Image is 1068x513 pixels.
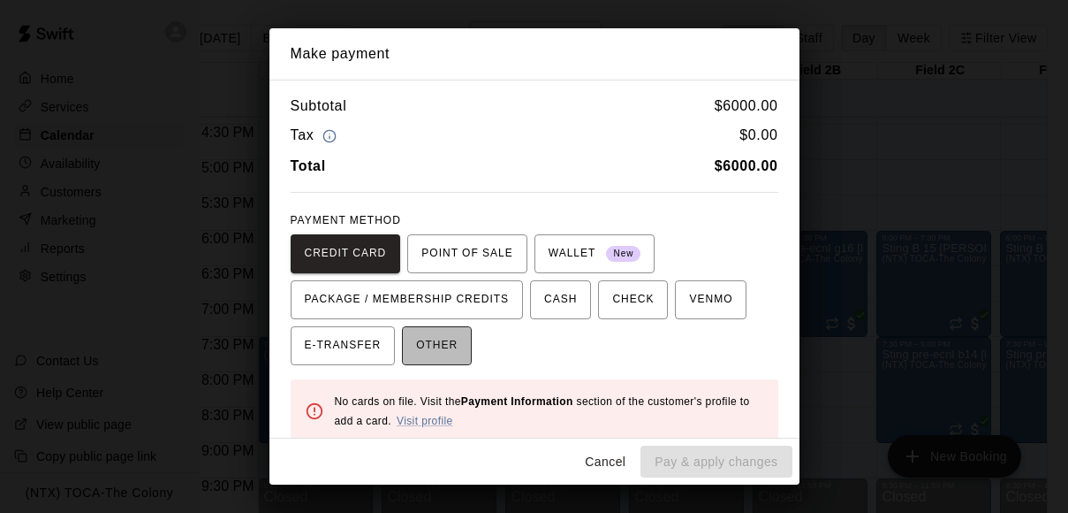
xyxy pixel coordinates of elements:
[544,286,577,314] span: CASH
[407,234,526,273] button: POINT OF SALE
[291,234,401,273] button: CREDIT CARD
[397,415,453,427] a: Visit profile
[335,395,750,427] span: No cards on file. Visit the section of the customer's profile to add a card.
[421,240,512,268] span: POINT OF SALE
[675,280,746,319] button: VENMO
[530,280,591,319] button: CASH
[689,286,732,314] span: VENMO
[305,286,510,314] span: PACKAGE / MEMBERSHIP CREDITS
[598,280,668,319] button: CHECK
[612,286,654,314] span: CHECK
[291,158,326,173] b: Total
[715,95,778,118] h6: $ 6000.00
[715,158,778,173] b: $ 6000.00
[269,28,799,80] h2: Make payment
[606,242,640,266] span: New
[305,332,382,360] span: E-TRANSFER
[291,214,401,226] span: PAYMENT METHOD
[291,326,396,365] button: E-TRANSFER
[416,332,458,360] span: OTHER
[534,234,655,273] button: WALLET New
[577,446,633,479] button: Cancel
[549,240,641,268] span: WALLET
[291,280,524,319] button: PACKAGE / MEMBERSHIP CREDITS
[305,240,387,268] span: CREDIT CARD
[291,124,342,148] h6: Tax
[291,95,347,118] h6: Subtotal
[739,124,777,148] h6: $ 0.00
[461,395,573,408] b: Payment Information
[402,326,472,365] button: OTHER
